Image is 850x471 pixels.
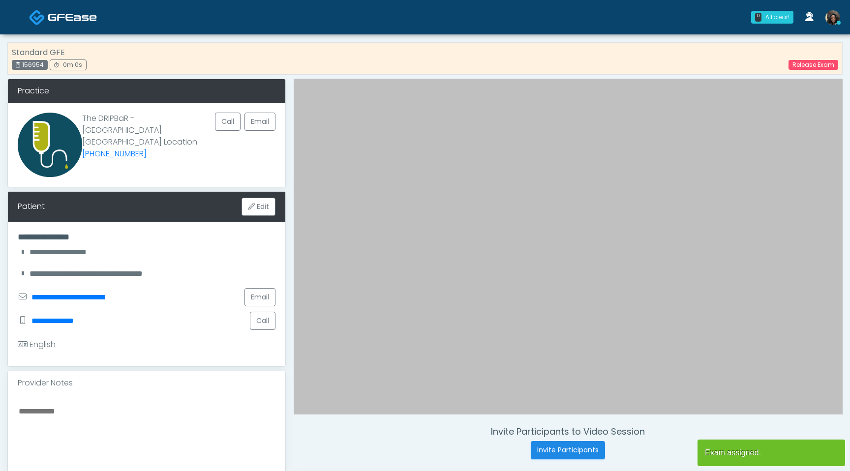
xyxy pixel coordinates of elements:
div: Patient [18,201,45,212]
div: Practice [8,79,285,103]
img: Docovia [29,9,45,26]
a: [PHONE_NUMBER] [82,148,147,159]
button: Invite Participants [531,441,605,459]
a: Email [244,113,275,131]
div: 156954 [12,60,48,70]
div: English [18,339,56,351]
span: 0m 0s [63,60,82,69]
img: Nike Elizabeth Akinjero [825,10,840,25]
div: Provider Notes [8,371,285,395]
button: Call [250,312,275,330]
img: Provider image [18,113,82,177]
button: Call [215,113,241,131]
a: Email [244,288,275,306]
p: The DRIPBaR - [GEOGRAPHIC_DATA] [GEOGRAPHIC_DATA] Location [82,113,215,169]
button: Edit [242,198,275,216]
a: Docovia [29,1,97,33]
a: Release Exam [789,60,838,70]
article: Exam assigned. [698,440,845,466]
img: Docovia [48,12,97,22]
strong: Standard GFE [12,47,65,58]
div: All clear! [765,13,789,22]
h4: Invite Participants to Video Session [294,426,843,437]
div: 0 [755,13,761,22]
a: 0 All clear! [745,7,799,28]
